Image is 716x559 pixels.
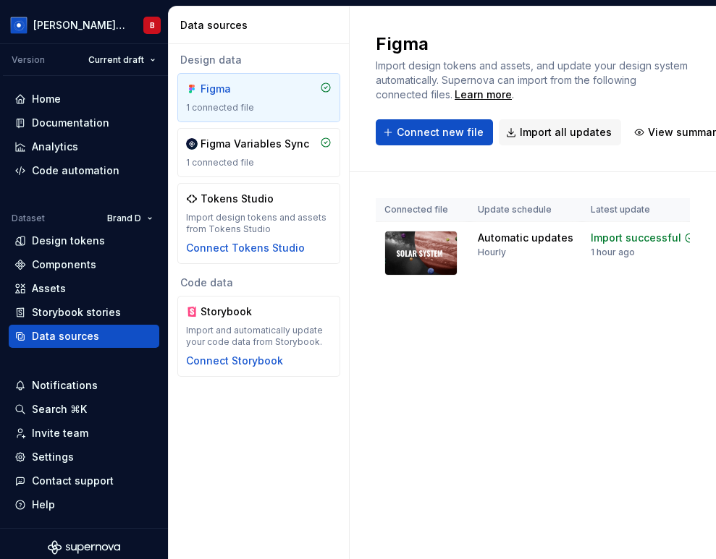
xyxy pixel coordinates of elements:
[186,354,283,368] button: Connect Storybook
[48,540,120,555] svg: Supernova Logo
[32,116,109,130] div: Documentation
[9,159,159,182] a: Code automation
[32,163,119,178] div: Code automation
[186,325,332,348] div: Import and automatically update your code data from Storybook.
[12,54,45,66] div: Version
[9,253,159,276] a: Components
[32,92,61,106] div: Home
[201,304,270,319] div: Storybook
[177,183,340,264] a: Tokens StudioImport design tokens and assets from Tokens StudioConnect Tokens Studio
[9,325,159,348] a: Data sources
[10,17,28,34] img: 049812b6-2877-400d-9dc9-987621144c16.png
[201,192,274,206] div: Tokens Studio
[469,198,582,222] th: Update schedule
[177,296,340,377] a: StorybookImport and automatically update your code data from Storybook.Connect Storybook
[32,257,96,272] div: Components
[32,498,55,512] div: Help
[201,137,309,151] div: Figma Variables Sync
[107,213,141,224] span: Brand D
[3,9,165,40] button: [PERSON_NAME] Design SystemB
[478,247,506,258] div: Hourly
[452,90,514,101] span: .
[201,82,270,96] div: Figma
[186,241,305,255] button: Connect Tokens Studio
[177,128,340,177] a: Figma Variables Sync1 connected file
[478,231,573,245] div: Automatic updates
[150,20,155,31] div: B
[32,281,66,296] div: Assets
[32,234,105,248] div: Design tokens
[177,73,340,122] a: Figma1 connected file
[32,140,78,154] div: Analytics
[12,213,45,224] div: Dataset
[9,493,159,516] button: Help
[376,198,469,222] th: Connected file
[32,426,88,440] div: Invite team
[33,18,126,33] div: [PERSON_NAME] Design System
[9,135,159,158] a: Analytics
[32,378,98,393] div: Notifications
[186,102,332,114] div: 1 connected file
[9,277,159,300] a: Assets
[9,445,159,469] a: Settings
[177,276,340,290] div: Code data
[591,247,635,258] div: 1 hour ago
[101,208,159,229] button: Brand D
[32,474,114,488] div: Contact support
[9,88,159,111] a: Home
[499,119,621,145] button: Import all updates
[376,33,690,56] h2: Figma
[455,88,512,102] a: Learn more
[32,305,121,320] div: Storybook stories
[32,329,99,343] div: Data sources
[9,422,159,445] a: Invite team
[582,198,704,222] th: Latest update
[376,59,691,101] span: Import design tokens and assets, and update your design system automatically. Supernova can impor...
[9,111,159,135] a: Documentation
[9,374,159,397] button: Notifications
[9,301,159,324] a: Storybook stories
[376,119,493,145] button: Connect new file
[9,229,159,252] a: Design tokens
[88,54,144,66] span: Current draft
[397,125,484,140] span: Connect new file
[520,125,612,140] span: Import all updates
[9,469,159,492] button: Contact support
[9,398,159,421] button: Search ⌘K
[180,18,343,33] div: Data sources
[82,50,162,70] button: Current draft
[591,231,681,245] div: Import successful
[32,402,87,417] div: Search ⌘K
[186,212,332,235] div: Import design tokens and assets from Tokens Studio
[32,450,74,464] div: Settings
[186,157,332,168] div: 1 connected file
[177,53,340,67] div: Design data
